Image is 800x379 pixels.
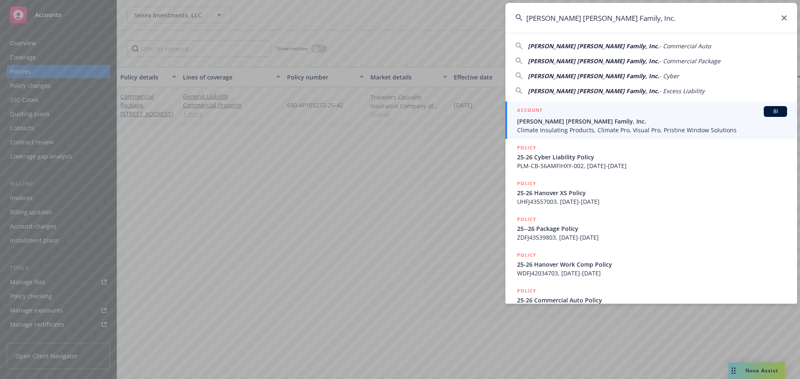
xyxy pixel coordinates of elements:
[505,3,797,33] input: Search...
[505,175,797,211] a: POLICY25-26 Hanover XS PolicyUHFJ43557003, [DATE]-[DATE]
[528,72,659,80] span: [PERSON_NAME] [PERSON_NAME] Family, Inc.
[505,211,797,246] a: POLICY25--26 Package PolicyZDFJ43539803, [DATE]-[DATE]
[528,57,659,65] span: [PERSON_NAME] [PERSON_NAME] Family, Inc.
[517,153,787,161] span: 25-26 Cyber Liability Policy
[517,233,787,242] span: ZDFJ43539803, [DATE]-[DATE]
[767,108,784,115] span: BI
[659,42,711,50] span: - Commercial Auto
[517,260,787,269] span: 25-26 Hanover Work Comp Policy
[517,179,536,188] h5: POLICY
[659,72,679,80] span: - Cyber
[505,246,797,282] a: POLICY25-26 Hanover Work Comp PolicyWDFJ42034703, [DATE]-[DATE]
[517,215,536,223] h5: POLICY
[517,269,787,277] span: WDFJ42034703, [DATE]-[DATE]
[517,117,787,126] span: [PERSON_NAME] [PERSON_NAME] Family, Inc.
[517,188,787,197] span: 25-26 Hanover XS Policy
[517,287,536,295] h5: POLICY
[517,161,787,170] span: PLM-CB-S6AMFIHXY-002, [DATE]-[DATE]
[517,126,787,134] span: Climate Insulating Products, Climate Pro, Visual Pro, Pristine Window Solutions
[659,57,720,65] span: - Commercial Package
[517,197,787,206] span: UHFJ43557003, [DATE]-[DATE]
[517,144,536,152] h5: POLICY
[505,102,797,139] a: ACCOUNTBI[PERSON_NAME] [PERSON_NAME] Family, Inc.Climate Insulating Products, Climate Pro, Visual...
[517,251,536,259] h5: POLICY
[517,224,787,233] span: 25--26 Package Policy
[517,106,542,116] h5: ACCOUNT
[659,87,705,95] span: - Excess Liability
[505,282,797,318] a: POLICY25-26 Commercial Auto Policy
[505,139,797,175] a: POLICY25-26 Cyber Liability PolicyPLM-CB-S6AMFIHXY-002, [DATE]-[DATE]
[528,87,659,95] span: [PERSON_NAME] [PERSON_NAME] Family, Inc.
[528,42,659,50] span: [PERSON_NAME] [PERSON_NAME] Family, Inc.
[517,296,787,305] span: 25-26 Commercial Auto Policy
